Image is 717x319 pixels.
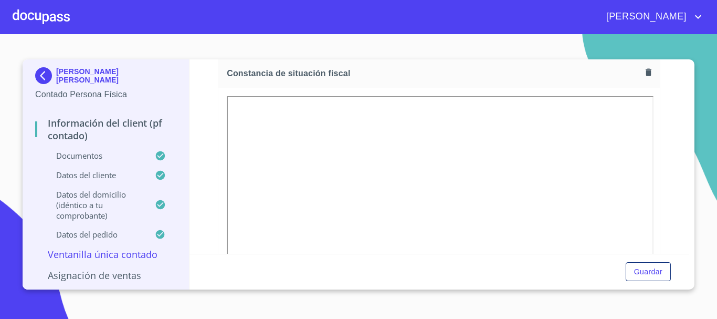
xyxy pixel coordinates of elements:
p: Datos del pedido [35,229,155,240]
span: Constancia de situación fiscal [227,68,641,79]
span: Guardar [634,265,662,279]
p: Asignación de Ventas [35,269,176,282]
p: [PERSON_NAME] [PERSON_NAME] [56,67,176,84]
p: Datos del cliente [35,170,155,180]
p: Datos del domicilio (idéntico a tu comprobante) [35,189,155,221]
p: Contado Persona Física [35,88,176,101]
p: Información del Client (PF contado) [35,117,176,142]
img: Docupass spot blue [35,67,56,84]
span: [PERSON_NAME] [598,8,692,25]
button: account of current user [598,8,704,25]
div: [PERSON_NAME] [PERSON_NAME] [35,67,176,88]
p: Documentos [35,150,155,161]
p: Ventanilla única contado [35,248,176,261]
button: Guardar [626,262,671,282]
